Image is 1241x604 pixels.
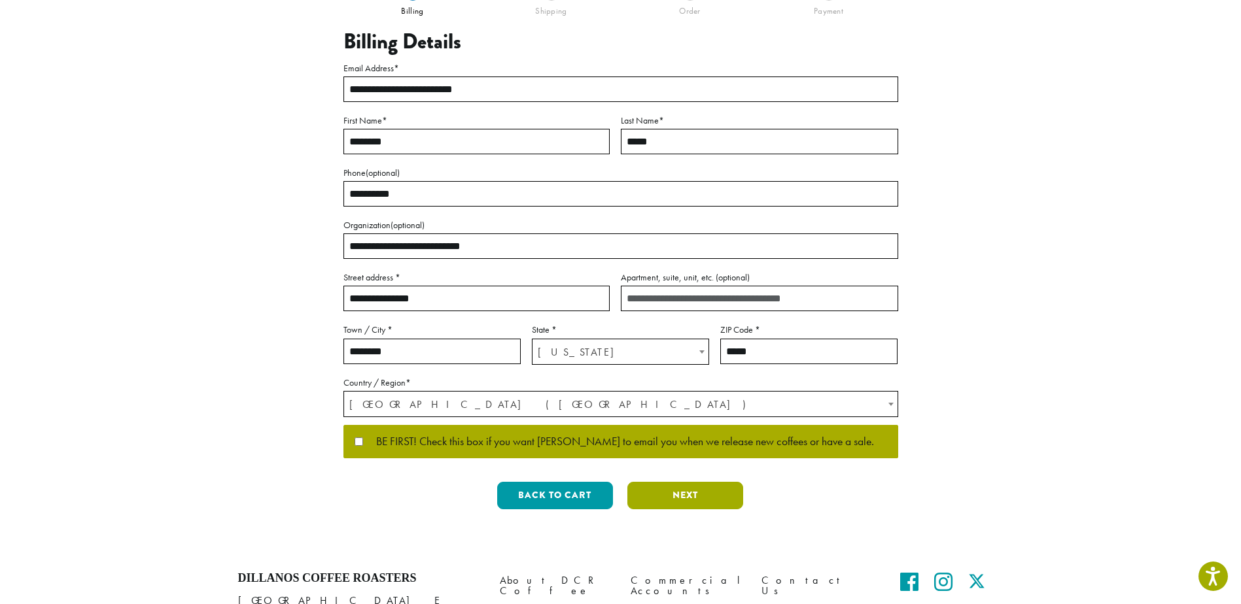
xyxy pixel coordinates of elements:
button: Next [627,482,743,509]
span: Georgia [533,339,708,365]
a: Commercial Accounts [631,571,742,599]
span: (optional) [366,167,400,178]
div: Shipping [482,1,621,16]
label: ZIP Code [720,322,898,338]
span: United States (US) [344,392,898,417]
span: BE FIRST! Check this box if you want [PERSON_NAME] to email you when we release new coffees or ha... [363,436,874,448]
label: First Name [343,112,610,129]
label: Town / City [343,322,521,338]
label: State [532,322,709,338]
label: Email Address [343,60,898,76]
span: (optional) [716,271,750,283]
div: Order [621,1,760,16]
span: State [532,339,709,365]
button: Back to cart [497,482,613,509]
a: Contact Us [761,571,873,599]
span: Country / Region [343,391,898,417]
span: (optional) [391,219,425,231]
input: BE FIRST! Check this box if you want [PERSON_NAME] to email you when we release new coffees or ha... [355,437,363,446]
h3: Billing Details [343,29,898,54]
label: Last Name [621,112,898,129]
label: Apartment, suite, unit, etc. [621,269,898,286]
a: About DCR Coffee [500,571,611,599]
label: Organization [343,217,898,233]
h4: Dillanos Coffee Roasters [238,571,480,586]
div: Billing [343,1,482,16]
div: Payment [760,1,898,16]
label: Street address [343,269,610,286]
